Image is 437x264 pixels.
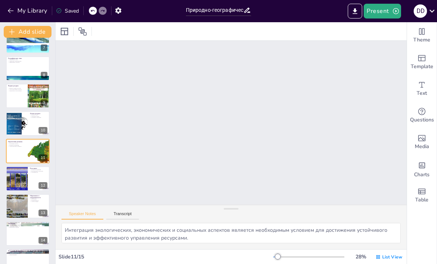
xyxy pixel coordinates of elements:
p: Эффективные стратегии [8,61,47,63]
p: Перспективы развития [8,141,26,143]
p: Важность водных ресурсов [8,87,26,89]
div: Saved [56,7,79,14]
p: Инновационные технологии [30,170,47,172]
div: Add images, graphics, shapes or video [407,129,437,156]
p: Осведомленность [30,200,47,201]
div: Add a table [407,182,437,209]
div: 14 [39,237,47,244]
p: Совместные усилия [8,225,47,227]
div: https://cdn.sendsteps.com/images/logo/sendsteps_logo_white.pnghttps://cdn.sendsteps.com/images/lo... [6,221,50,246]
button: Speaker Notes [61,211,103,220]
span: Media [415,143,429,151]
div: 8 [41,72,47,78]
span: Charts [414,171,430,179]
textarea: Интеграция экологических, экономических и социальных аспектов является необходимым условием для д... [61,223,401,243]
button: Export to PowerPoint [348,4,362,19]
div: Add text boxes [407,76,437,102]
p: Образование и осведомленность [30,195,47,199]
div: Add ready made slides [407,49,437,76]
div: 12 [39,182,47,189]
p: Географические зоны [8,57,47,59]
div: Add charts and graphs [407,156,437,182]
p: Вопросы и обсуждение [8,250,47,252]
div: https://cdn.sendsteps.com/images/logo/sendsteps_logo_white.pnghttps://cdn.sendsteps.com/images/lo... [6,139,50,163]
p: Обмен мнениями [8,254,47,256]
button: D D [414,4,427,19]
div: 9 [41,99,47,106]
div: Change the overall theme [407,22,437,49]
p: Заключение [8,223,47,225]
p: Угрозы для водных ресурсов [8,89,26,90]
div: https://cdn.sendsteps.com/images/logo/sendsteps_logo_white.pnghttps://cdn.sendsteps.com/images/lo... [6,111,50,136]
div: 11 [39,154,47,161]
div: https://cdn.sendsteps.com/images/logo/sendsteps_logo_white.pnghttps://cdn.sendsteps.com/images/lo... [6,166,50,191]
p: Устойчивое управление [30,117,47,118]
p: Уникальные характеристики [8,60,47,62]
div: 10 [39,127,47,134]
p: Разделение на зоны [8,59,47,60]
p: Научные исследования [30,169,47,171]
p: Научные исследования [8,144,26,146]
div: 28 % [352,253,370,260]
p: Интеграция аспектов [8,143,26,144]
div: https://cdn.sendsteps.com/images/logo/sendsteps_logo_white.pnghttps://cdn.sendsteps.com/images/lo... [6,56,50,81]
p: Роль науки [30,167,47,170]
p: Значение лесов [30,114,47,116]
span: List View [382,254,402,260]
div: 7 [6,29,50,53]
p: Участие граждан [30,201,47,202]
p: Важность природно-географических особенностей [8,224,47,225]
input: Insert title [186,5,244,16]
div: Slide 11 / 15 [59,253,273,260]
button: Transcript [106,211,139,220]
p: Рациональное использование [8,90,26,91]
p: Участие местных сообществ [8,146,26,147]
div: 7 [41,44,47,51]
span: Text [417,89,427,97]
p: Открытый диалог [8,252,47,253]
button: Add slide [4,26,51,38]
span: Questions [410,116,434,124]
div: https://cdn.sendsteps.com/images/logo/sendsteps_logo_white.pnghttps://cdn.sendsteps.com/images/lo... [6,194,50,218]
div: 13 [39,210,47,216]
div: D D [414,4,427,18]
p: Водные ресурсы [8,85,26,87]
p: Комплексные подходы [8,227,47,228]
p: Образование [30,198,47,200]
p: Лесные ресурсы [30,112,47,114]
span: Table [415,196,428,204]
button: My Library [6,5,50,17]
span: Theme [413,36,430,44]
span: Position [78,27,87,36]
p: Сотрудничество [30,172,47,173]
div: Layout [59,26,70,37]
p: Обсуждение значимости [8,253,47,254]
button: Present [364,4,401,19]
div: https://cdn.sendsteps.com/images/logo/sendsteps_logo_white.pnghttps://cdn.sendsteps.com/images/lo... [6,84,50,108]
p: Углеродные запасы [30,115,47,117]
span: Template [411,63,433,71]
div: Get real-time input from your audience [407,102,437,129]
